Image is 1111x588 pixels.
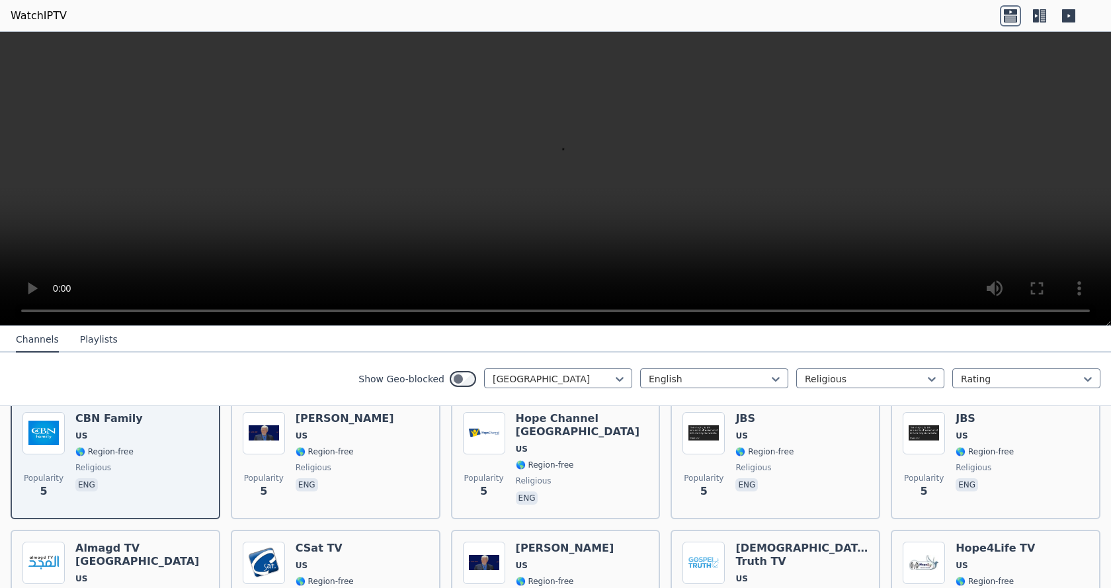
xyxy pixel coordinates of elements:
span: 🌎 Region-free [516,576,574,587]
span: 5 [40,483,47,499]
span: US [516,444,528,454]
span: US [75,573,87,584]
span: religious [735,462,771,473]
span: religious [296,462,331,473]
h6: Almagd TV [GEOGRAPHIC_DATA] [75,542,208,568]
span: 🌎 Region-free [956,576,1014,587]
span: Popularity [904,473,944,483]
span: US [296,560,308,571]
span: US [735,573,747,584]
span: 5 [260,483,267,499]
label: Show Geo-blocked [358,372,444,386]
p: eng [956,478,978,491]
span: 🌎 Region-free [735,446,794,457]
span: 5 [480,483,487,499]
span: US [956,431,967,441]
span: religious [75,462,111,473]
p: eng [296,478,318,491]
span: 🌎 Region-free [516,460,574,470]
span: 🌎 Region-free [296,576,354,587]
span: 🌎 Region-free [956,446,1014,457]
p: eng [735,478,758,491]
span: Popularity [684,473,723,483]
span: religious [516,476,552,486]
button: Playlists [80,327,118,353]
span: 5 [700,483,708,499]
button: Channels [16,327,59,353]
h6: [DEMOGRAPHIC_DATA] Truth TV [735,542,868,568]
h6: [PERSON_NAME] [516,542,614,555]
img: Dr. Gene Scott [243,412,285,454]
h6: JBS [956,412,1014,425]
h6: [PERSON_NAME] [296,412,394,425]
img: Hope Channel Africa [463,412,505,454]
img: CSat TV [243,542,285,584]
h6: CSat TV [296,542,354,555]
span: 5 [921,483,928,499]
img: JBS [903,412,945,454]
span: Popularity [464,473,504,483]
img: Hope4Life TV [903,542,945,584]
img: JBS [682,412,725,454]
h6: CBN Family [75,412,143,425]
span: US [735,431,747,441]
img: CBN Family [22,412,65,454]
span: US [75,431,87,441]
span: 🌎 Region-free [296,446,354,457]
h6: JBS [735,412,794,425]
a: WatchIPTV [11,8,67,24]
span: US [516,560,528,571]
span: 🌎 Region-free [75,446,134,457]
img: Gospel Truth TV [682,542,725,584]
span: Popularity [244,473,284,483]
img: Dr. Gene Scott [463,542,505,584]
span: Popularity [24,473,63,483]
h6: Hope4Life TV [956,542,1035,555]
span: religious [956,462,991,473]
p: eng [75,478,98,491]
span: US [956,560,967,571]
p: eng [516,491,538,505]
h6: Hope Channel [GEOGRAPHIC_DATA] [516,412,649,439]
img: Almagd TV Middle East [22,542,65,584]
span: US [296,431,308,441]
